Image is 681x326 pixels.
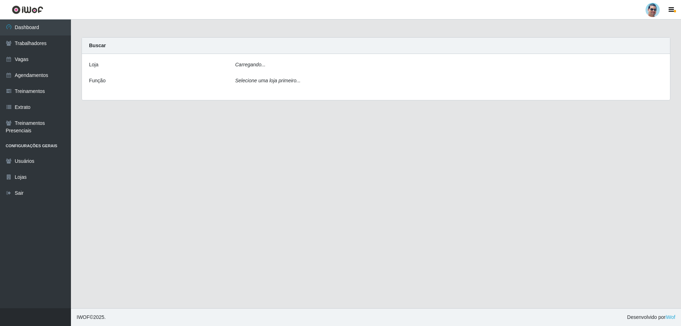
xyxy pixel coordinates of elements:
[89,77,106,84] label: Função
[235,78,300,83] i: Selecione uma loja primeiro...
[89,61,98,68] label: Loja
[77,314,106,321] span: © 2025 .
[665,314,675,320] a: iWof
[89,43,106,48] strong: Buscar
[627,314,675,321] span: Desenvolvido por
[77,314,90,320] span: IWOF
[235,62,266,67] i: Carregando...
[12,5,43,14] img: CoreUI Logo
